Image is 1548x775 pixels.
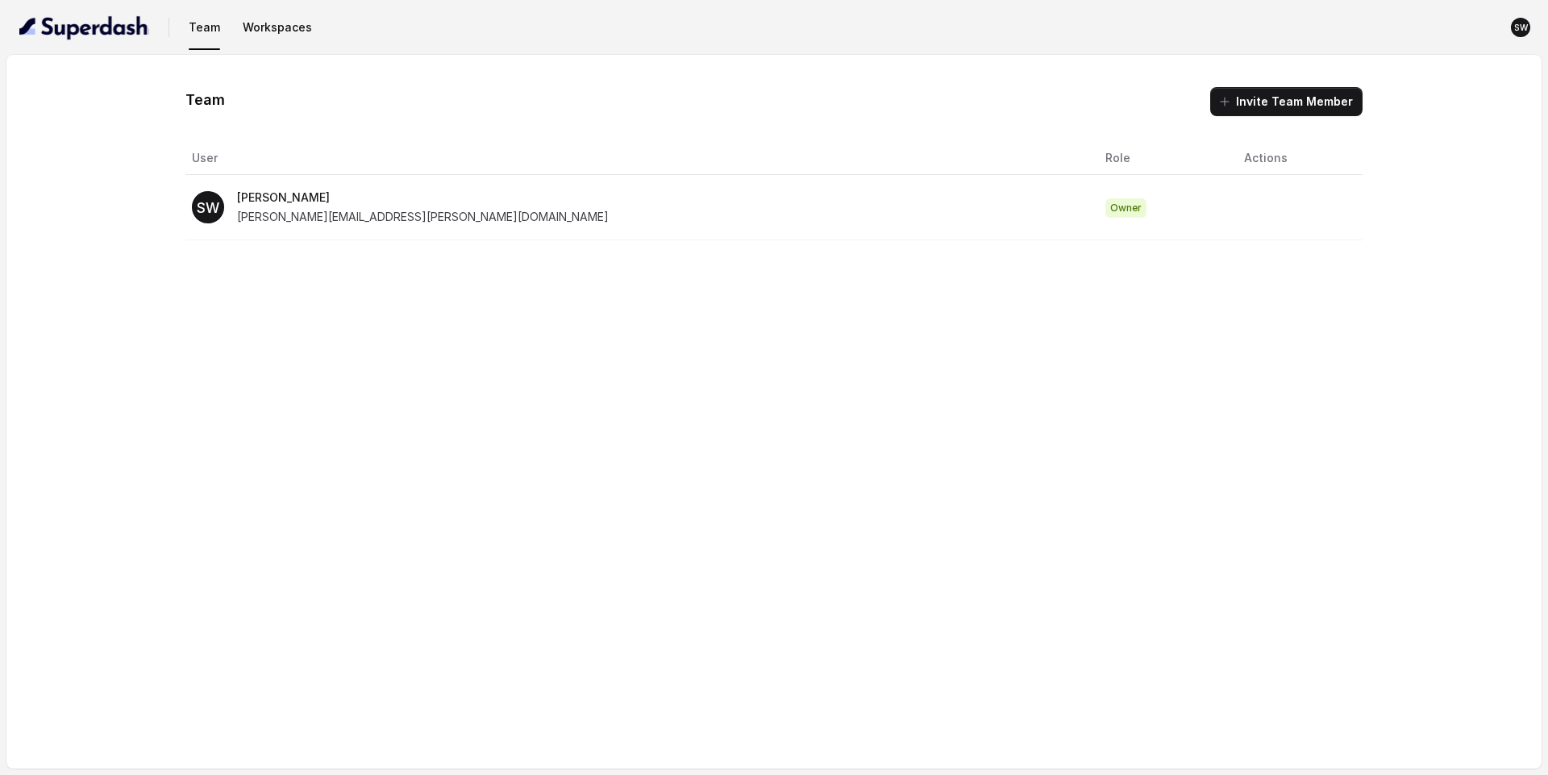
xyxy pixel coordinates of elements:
th: Actions [1231,142,1362,175]
button: Team [182,13,227,42]
h1: Team [185,87,225,113]
th: User [185,142,1092,175]
button: Workspaces [236,13,318,42]
text: SW [1514,23,1529,33]
text: SW [197,199,219,216]
span: [PERSON_NAME][EMAIL_ADDRESS][PERSON_NAME][DOMAIN_NAME] [237,210,609,223]
span: Owner [1105,198,1146,218]
button: Invite Team Member [1210,87,1363,116]
th: Role [1092,142,1232,175]
p: [PERSON_NAME] [237,188,609,207]
img: light.svg [19,15,149,40]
